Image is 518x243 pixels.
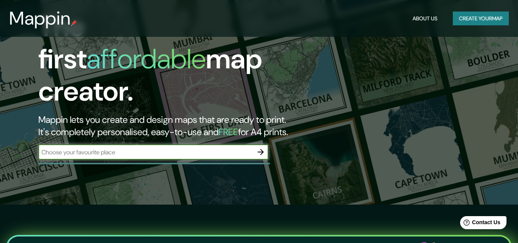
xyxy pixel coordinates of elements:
[38,11,298,114] h1: The first map creator.
[9,8,71,29] h3: Mappin
[453,12,509,26] button: Create yourmap
[38,148,253,157] input: Choose your favourite place
[409,12,441,26] button: About Us
[219,126,238,138] h5: FREE
[71,20,77,26] img: mappin-pin
[450,213,510,235] iframe: Help widget launcher
[87,41,206,77] h1: affordable
[38,114,298,138] h2: Mappin lets you create and design maps that are ready to print. It's completely personalised, eas...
